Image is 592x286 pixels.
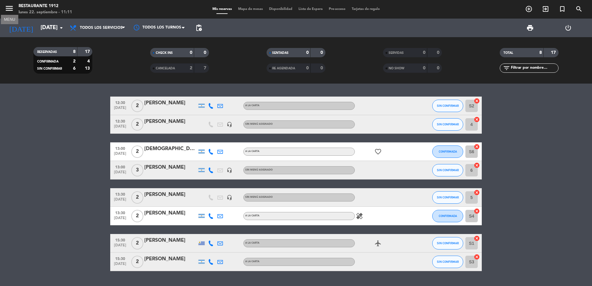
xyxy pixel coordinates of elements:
div: [PERSON_NAME] [144,118,197,126]
span: 15:30 [112,255,128,262]
strong: 17 [551,50,557,55]
span: Mis reservas [209,7,235,11]
div: Restaurante 1912 [19,3,72,9]
strong: 0 [306,66,309,70]
span: SIN CONFIRMAR [437,241,459,245]
span: [DATE] [112,106,128,113]
strong: 2 [190,66,192,70]
button: SIN CONFIRMAR [432,164,463,176]
strong: 0 [320,66,324,70]
span: 15:30 [112,236,128,243]
i: turned_in_not [559,5,566,13]
span: [DATE] [112,216,128,223]
span: print [526,24,534,32]
span: Tarjetas de regalo [349,7,383,11]
span: Sin menú asignado [245,123,273,125]
strong: 0 [437,50,441,55]
span: A LA CARTA [245,150,259,153]
span: Pre-acceso [326,7,349,11]
span: pending_actions [195,24,202,32]
span: 2 [131,237,143,249]
span: CONFIRMADA [439,214,457,218]
i: search [575,5,583,13]
span: 13:00 [112,145,128,152]
span: Sin menú asignado [245,196,273,198]
span: SERVIDAS [389,51,404,54]
i: menu [5,4,14,13]
span: CONFIRMADA [37,60,59,63]
i: add_circle_outline [525,5,533,13]
span: CHECK INS [156,51,173,54]
strong: 0 [423,50,425,55]
span: SIN CONFIRMAR [437,104,459,107]
span: 2 [131,256,143,268]
i: cancel [474,98,480,104]
strong: 8 [539,50,542,55]
span: A LA CARTA [245,214,259,217]
span: [DATE] [112,243,128,250]
span: Sin menú asignado [245,169,273,171]
span: 2 [131,100,143,112]
i: cancel [474,189,480,196]
div: LOG OUT [549,19,588,37]
div: [PERSON_NAME] [144,163,197,171]
span: Lista de Espera [295,7,326,11]
button: SIN CONFIRMAR [432,100,463,112]
span: 2 [131,191,143,204]
span: 2 [131,210,143,222]
button: menu [5,4,14,15]
span: A LA CARTA [245,242,259,244]
div: [PERSON_NAME] [144,255,197,263]
span: CANCELADA [156,67,175,70]
button: CONFIRMADA [432,210,463,222]
button: SIN CONFIRMAR [432,118,463,131]
div: [PERSON_NAME] [144,209,197,217]
div: MENU [1,16,18,22]
span: SIN CONFIRMAR [437,260,459,263]
i: cancel [474,208,480,214]
strong: 0 [306,50,309,55]
button: CONFIRMADA [432,145,463,158]
span: RE AGENDADA [272,67,295,70]
button: SIN CONFIRMAR [432,237,463,249]
div: lunes 22. septiembre - 11:11 [19,9,72,15]
span: [DATE] [112,197,128,205]
span: [DATE] [112,170,128,177]
i: arrow_drop_down [58,24,65,32]
i: headset_mic [227,122,232,127]
div: [PERSON_NAME] [144,99,197,107]
span: [DATE] [112,262,128,269]
strong: 8 [73,50,76,54]
span: CONFIRMADA [439,150,457,153]
i: exit_to_app [542,5,549,13]
i: healing [356,212,363,220]
i: airplanemode_active [374,240,382,247]
i: filter_list [503,64,510,72]
i: favorite_border [374,148,382,155]
strong: 2 [73,59,76,63]
strong: 4 [87,59,91,63]
input: Filtrar por nombre... [510,65,558,71]
i: cancel [474,254,480,260]
i: cancel [474,235,480,241]
span: SIN CONFIRMAR [437,168,459,172]
strong: 17 [85,50,91,54]
span: Disponibilidad [266,7,295,11]
button: SIN CONFIRMAR [432,191,463,204]
span: [DATE] [112,124,128,132]
span: 13:30 [112,190,128,197]
span: 2 [131,118,143,131]
span: A LA CARTA [245,104,259,107]
span: 2 [131,145,143,158]
span: NO SHOW [389,67,404,70]
span: SIN CONFIRMAR [437,196,459,199]
div: [PERSON_NAME] [144,191,197,199]
strong: 0 [437,66,441,70]
strong: 0 [204,50,207,55]
span: Mapa de mesas [235,7,266,11]
strong: 6 [73,66,76,71]
span: 13:00 [112,163,128,170]
strong: 13 [85,66,91,71]
span: 12:30 [112,117,128,124]
span: 13:30 [112,209,128,216]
